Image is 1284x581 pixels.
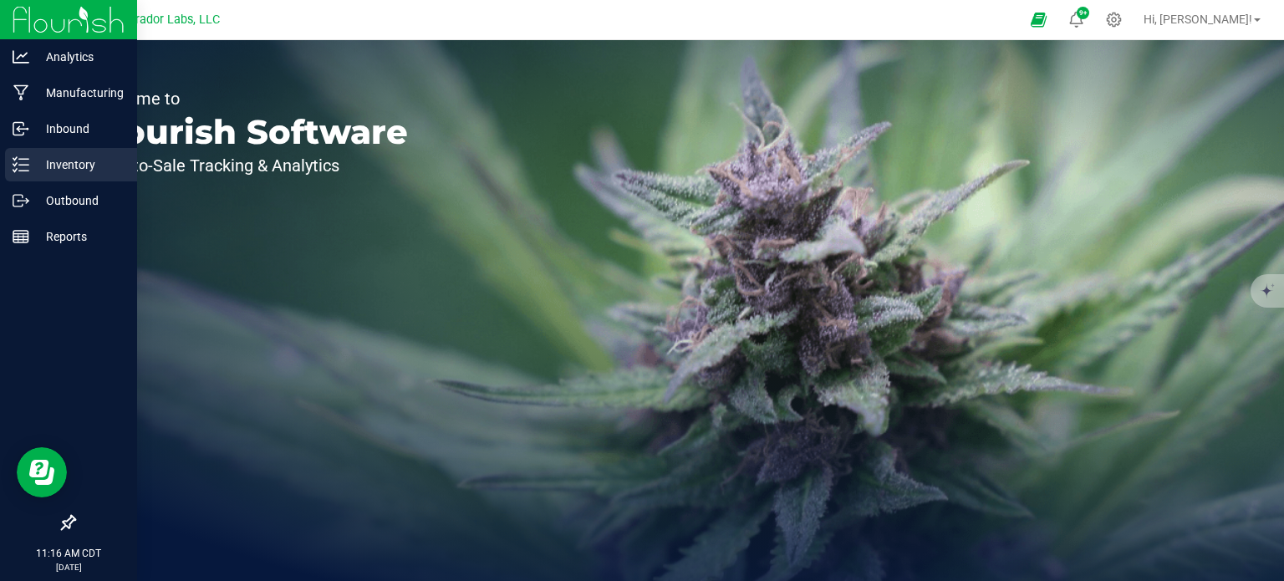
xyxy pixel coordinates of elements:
[13,84,29,101] inline-svg: Manufacturing
[13,192,29,209] inline-svg: Outbound
[29,191,130,211] p: Outbound
[13,228,29,245] inline-svg: Reports
[90,90,408,107] p: Welcome to
[121,13,220,27] span: Curador Labs, LLC
[13,48,29,65] inline-svg: Analytics
[17,447,67,497] iframe: Resource center
[13,120,29,137] inline-svg: Inbound
[8,561,130,573] p: [DATE]
[29,47,130,67] p: Analytics
[29,83,130,103] p: Manufacturing
[1079,10,1087,17] span: 9+
[1144,13,1252,26] span: Hi, [PERSON_NAME]!
[1020,3,1057,36] span: Open Ecommerce Menu
[29,119,130,139] p: Inbound
[1103,12,1124,28] div: Manage settings
[29,155,130,175] p: Inventory
[13,156,29,173] inline-svg: Inventory
[90,115,408,149] p: Flourish Software
[29,227,130,247] p: Reports
[8,546,130,561] p: 11:16 AM CDT
[90,157,408,174] p: Seed-to-Sale Tracking & Analytics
